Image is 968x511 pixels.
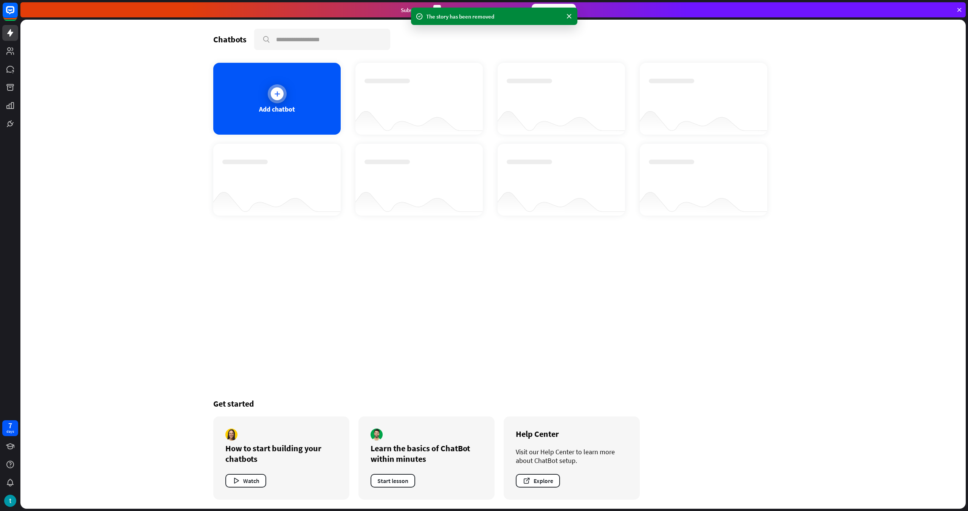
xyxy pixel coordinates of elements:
div: 3 [433,5,441,15]
img: author [371,429,383,441]
div: Visit our Help Center to learn more about ChatBot setup. [516,447,628,465]
div: 7 [8,422,12,429]
div: Get started [213,398,773,409]
div: Chatbots [213,34,247,45]
div: Help Center [516,429,628,439]
button: Start lesson [371,474,415,488]
div: How to start building your chatbots [225,443,337,464]
div: Learn the basics of ChatBot within minutes [371,443,482,464]
div: Subscribe in days to get your first month for $1 [401,5,526,15]
div: Subscribe now [532,4,576,16]
div: The story has been removed [426,12,562,20]
a: 7 days [2,420,18,436]
div: Add chatbot [259,105,295,113]
button: Explore [516,474,560,488]
img: author [225,429,237,441]
button: Open LiveChat chat widget [6,3,29,26]
button: Watch [225,474,266,488]
div: days [6,429,14,434]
